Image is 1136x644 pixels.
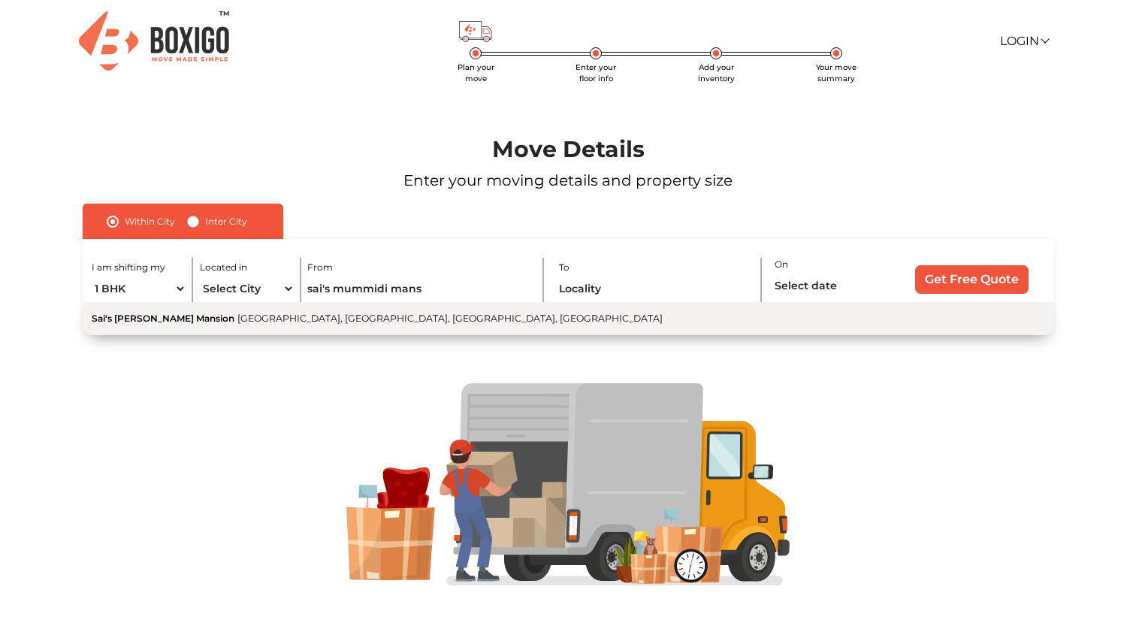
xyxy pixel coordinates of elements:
span: [GEOGRAPHIC_DATA], [GEOGRAPHIC_DATA], [GEOGRAPHIC_DATA], [GEOGRAPHIC_DATA] [237,313,663,324]
button: Sai's [PERSON_NAME] Mansion[GEOGRAPHIC_DATA], [GEOGRAPHIC_DATA], [GEOGRAPHIC_DATA], [GEOGRAPHIC_D... [83,302,1054,335]
label: Located in [200,261,247,274]
input: Get Free Quote [915,265,1029,294]
label: On [775,258,788,271]
span: Plan your move [458,62,494,83]
a: Login [1000,34,1048,48]
input: Locality [559,276,749,302]
label: From [307,261,333,274]
input: Select date [775,273,887,299]
label: Within City [125,213,175,231]
label: I am shifting my [92,261,165,274]
label: Is flexible? [793,299,838,315]
span: Your move summary [816,62,857,83]
h1: Move Details [45,136,1090,163]
span: Sai's [PERSON_NAME] Mansion [92,313,234,324]
label: To [559,261,570,274]
span: Enter your floor info [576,62,616,83]
p: Enter your moving details and property size [45,169,1090,192]
input: Locality [307,276,530,302]
label: Inter City [205,213,247,231]
img: Boxigo [79,11,229,71]
span: Add your inventory [698,62,735,83]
